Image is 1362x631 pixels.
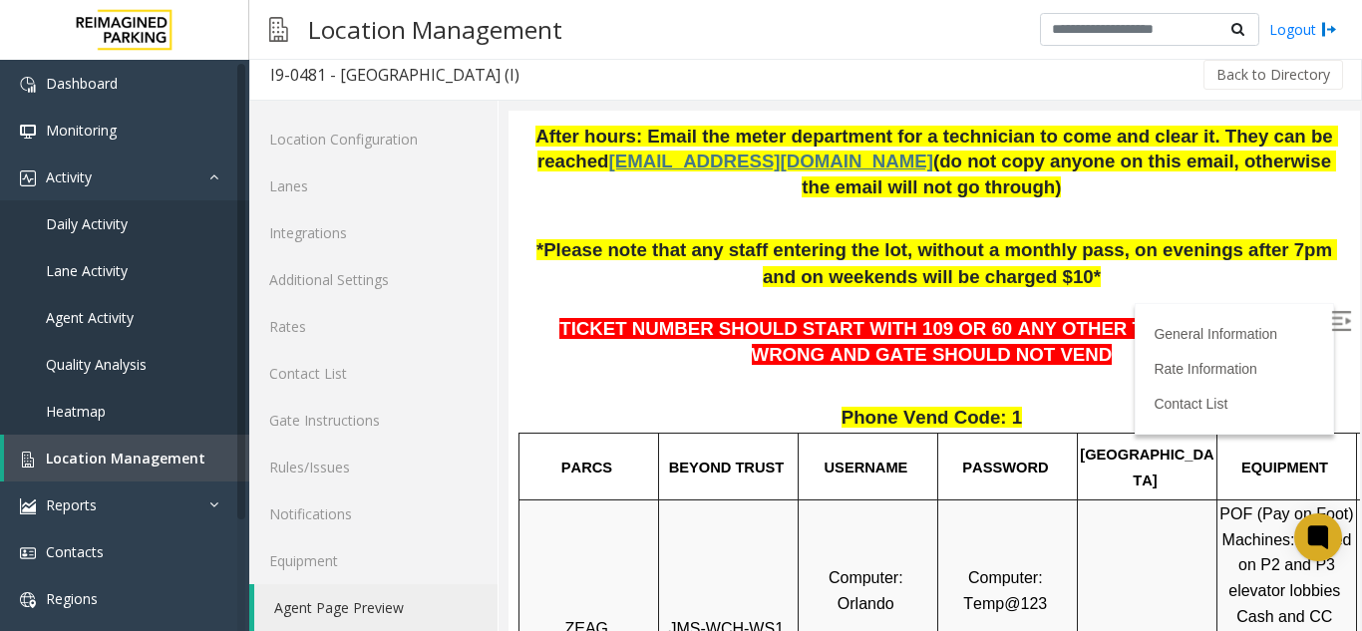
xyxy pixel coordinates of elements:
[269,5,288,54] img: pageIcon
[320,459,395,475] span: Computer:
[1321,19,1337,40] img: logout
[454,349,539,365] span: PASSWORD
[249,397,498,444] a: Gate Instructions
[249,444,498,490] a: Rules/Issues
[645,215,769,231] a: General Information
[46,355,147,374] span: Quality Analysis
[20,592,36,608] img: 'icon'
[645,250,749,266] a: Rate Information
[4,435,249,481] a: Location Management
[46,74,118,93] span: Dashboard
[254,584,498,631] a: Agent Page Preview
[293,40,828,87] span: (do not copy anyone on this email, otherwise the email will not go through)
[1203,60,1343,90] button: Back to Directory
[20,545,36,561] img: 'icon'
[101,40,425,61] span: [EMAIL_ADDRESS][DOMAIN_NAME]
[720,446,832,488] span: on P2 and P3 elevator lobbies
[101,43,425,60] a: [EMAIL_ADDRESS][DOMAIN_NAME]
[28,129,829,176] span: *Please note that any staff entering the lot, without a monthly pass, on evenings after 7pm and o...
[249,116,498,162] a: Location Configuration
[46,449,205,468] span: Location Management
[161,509,276,526] span: JMS-WCH-WS1
[298,5,572,54] h3: Location Management
[460,459,534,475] span: Computer:
[46,495,97,514] span: Reports
[46,542,104,561] span: Contacts
[46,121,117,140] span: Monitoring
[249,162,498,209] a: Lanes
[20,77,36,93] img: 'icon'
[249,537,498,584] a: Equipment
[711,395,850,438] span: POF (Pay on Foot) Machines:
[27,15,830,62] span: After hours: Email the meter department for a technician to come and clear it. They can be reached
[46,308,134,327] span: Agent Activity
[316,349,400,365] span: USERNAME
[20,452,36,468] img: 'icon'
[20,124,36,140] img: 'icon'
[249,256,498,303] a: Additional Settings
[733,349,820,365] span: EQUIPMENT
[823,200,843,220] img: Open/Close Sidebar Menu
[455,484,538,501] span: Temp@123
[46,589,98,608] span: Regions
[1269,19,1337,40] a: Logout
[56,509,100,526] span: ZEAG
[46,167,92,186] span: Activity
[46,214,128,233] span: Daily Activity
[249,303,498,350] a: Rates
[46,402,106,421] span: Heatmap
[20,498,36,514] img: 'icon'
[249,350,498,397] a: Contact List
[20,170,36,186] img: 'icon'
[728,497,824,514] span: Cash and CC
[53,349,104,365] span: PARCS
[270,62,519,88] div: I9-0481 - [GEOGRAPHIC_DATA] (I)
[46,261,128,280] span: Lane Activity
[51,207,806,254] span: TICKET NUMBER SHOULD START WITH 109 OR 60 ANY OTHER TICKET NUMBER IS WRONG AND GATE SHOULD NOT VEND
[161,349,276,365] span: BEYOND TRUST
[249,209,498,256] a: Integrations
[571,336,705,378] span: [GEOGRAPHIC_DATA]
[329,484,386,501] span: Orlando
[786,421,843,438] span: Located
[249,490,498,537] a: Notifications
[333,296,513,317] span: Phone Vend Code: 1
[645,285,719,301] a: Contact List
